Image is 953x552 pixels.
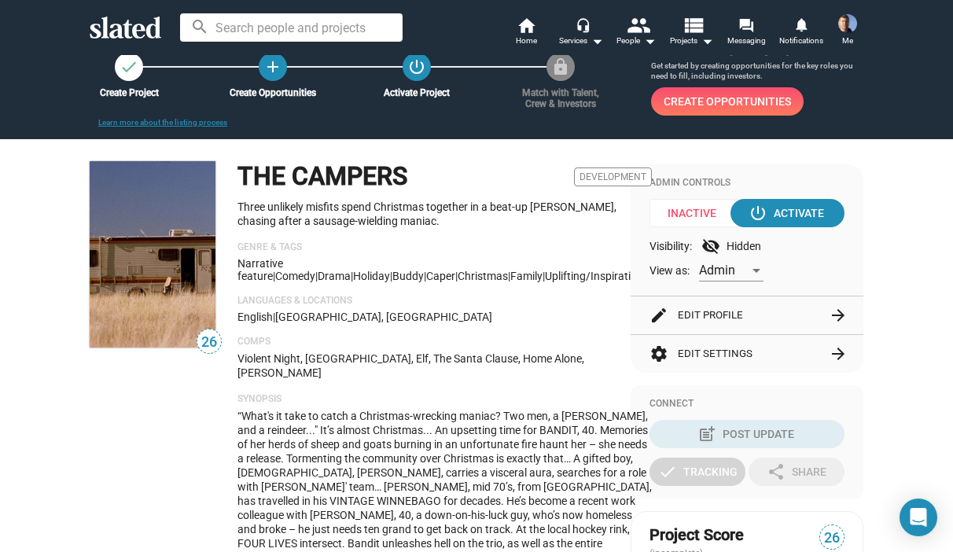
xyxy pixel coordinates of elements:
button: Post Update [649,420,844,448]
span: Project Score [649,524,744,546]
span: | [273,270,275,282]
button: People [609,16,664,50]
mat-icon: check [658,462,677,481]
button: Projects [664,16,719,50]
span: Admin [699,263,735,278]
span: | [315,270,318,282]
mat-icon: edit [649,306,668,325]
a: Learn more about the listing process [98,118,227,127]
mat-icon: arrow_forward [829,344,848,363]
a: Notifications [774,16,829,50]
div: Share [767,458,826,486]
span: | [455,270,458,282]
mat-icon: people [627,13,649,36]
mat-icon: visibility_off [701,237,720,256]
div: Visibility: Hidden [649,237,844,256]
button: Edit Profile [649,296,844,334]
span: buddy [392,270,424,282]
p: Get started by creating opportunities for the key roles you need to fill, including investors. [651,61,863,82]
a: Create Opportunities [651,87,804,116]
button: Activate [730,199,844,227]
mat-icon: home [517,16,535,35]
span: Development [574,167,652,186]
p: Genre & Tags [237,241,652,254]
div: Tracking [658,458,738,486]
span: Notifications [779,31,823,50]
div: Admin Controls [649,177,844,190]
span: Narrative feature [237,257,283,282]
img: Joel Cousins [838,14,857,33]
mat-icon: headset_mic [576,17,590,31]
button: Services [554,16,609,50]
span: Christmas [458,270,508,282]
mat-icon: arrow_drop_down [697,31,716,50]
a: Create Opportunities [259,53,287,81]
mat-icon: view_list [682,13,705,36]
span: | [390,270,392,282]
a: Home [499,16,554,50]
span: family [510,270,543,282]
p: Violent Night, [GEOGRAPHIC_DATA], Elf, The Santa Clause, Home Alone, [PERSON_NAME] [237,351,652,381]
span: | [273,311,275,323]
span: | [351,270,353,282]
mat-icon: share [767,462,786,481]
span: Home [516,31,537,50]
mat-icon: settings [649,344,668,363]
span: Drama [318,270,351,282]
mat-icon: power_settings_new [749,204,767,223]
div: Connect [649,398,844,410]
span: Me [842,31,853,50]
input: Search people and projects [180,13,403,42]
span: Create Opportunities [664,87,791,116]
span: Inactive [649,199,745,227]
mat-icon: power_settings_new [407,57,426,76]
div: Activate Project [365,87,469,98]
span: English [237,311,273,323]
mat-icon: arrow_drop_down [587,31,606,50]
mat-icon: forum [738,17,753,32]
span: Holiday [353,270,390,282]
button: Tracking [649,458,745,486]
div: Services [559,31,603,50]
p: Synopsis [237,393,652,406]
h1: THE CAMPERS [237,160,407,193]
span: uplifting/inspirational [545,270,652,282]
p: Languages & Locations [237,295,652,307]
div: Create Opportunities [221,87,325,98]
div: Open Intercom Messenger [900,499,937,536]
button: Activate Project [403,53,431,81]
span: caper [426,270,455,282]
p: Comps [237,336,652,348]
span: Projects [670,31,713,50]
mat-icon: notifications [793,17,808,31]
div: Post Update [701,420,794,448]
a: Messaging [719,16,774,50]
mat-icon: check [120,57,138,76]
span: | [508,270,510,282]
button: Joel CousinsMe [829,11,867,52]
span: | [424,270,426,282]
mat-icon: arrow_drop_down [640,31,659,50]
span: | [543,270,545,282]
img: THE CAMPERS [90,161,215,348]
div: Activate [752,199,824,227]
span: 26 [820,528,844,549]
span: Comedy [275,270,315,282]
span: [GEOGRAPHIC_DATA], [GEOGRAPHIC_DATA] [275,311,492,323]
mat-icon: arrow_forward [829,306,848,325]
mat-icon: post_add [697,425,716,443]
div: People [616,31,656,50]
mat-icon: add [263,57,282,76]
button: Edit Settings [649,335,844,373]
button: Share [749,458,844,486]
span: View as: [649,263,690,278]
span: Messaging [727,31,766,50]
p: Three unlikely misfits spend Christmas together in a beat-up [PERSON_NAME], chasing after a sausa... [237,200,652,229]
div: Create Project [77,87,181,98]
span: 26 [197,332,221,353]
